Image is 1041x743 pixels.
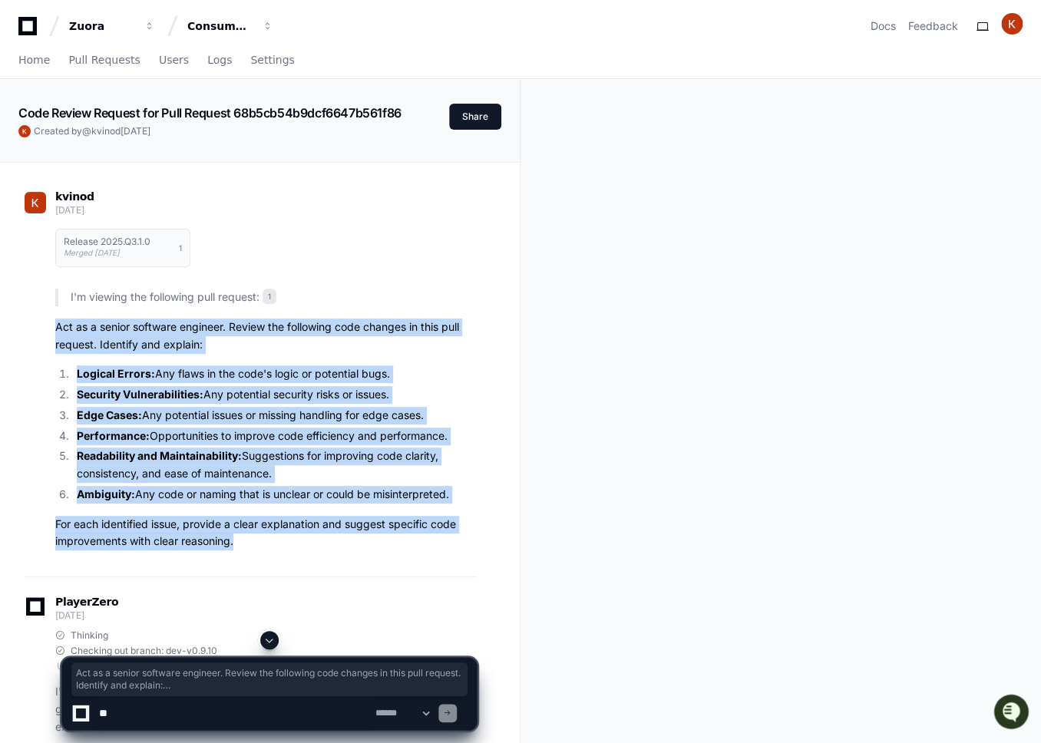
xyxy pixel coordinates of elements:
div: Welcome [15,61,279,86]
div: Start new chat [52,114,252,130]
li: Any potential security risks or issues. [72,386,477,404]
div: Consumption [187,18,253,34]
button: Zuora [63,12,161,40]
button: Feedback [908,18,958,34]
span: Pylon [153,161,186,173]
li: Any flaws in the code's logic or potential bugs. [72,365,477,383]
a: Home [18,43,50,78]
a: Powered byPylon [108,160,186,173]
img: PlayerZero [15,15,46,46]
span: [DATE] [55,609,84,621]
p: Act as a senior software engineer. Review the following code changes in this pull request. Identi... [55,319,477,354]
span: kvinod [55,190,94,203]
strong: Ambiguity: [77,487,135,500]
span: [DATE] [121,125,150,137]
span: Settings [250,55,294,64]
a: Users [159,43,189,78]
span: Home [18,55,50,64]
a: Pull Requests [68,43,140,78]
span: Users [159,55,189,64]
strong: Performance: [77,429,150,442]
button: Consumption [181,12,279,40]
span: Merged [DATE] [64,248,120,257]
a: Settings [250,43,294,78]
strong: Logical Errors: [77,367,155,380]
a: Docs [871,18,896,34]
img: ACg8ocIO7jtkWN8S2iLRBR-u1BMcRY5-kg2T8U2dj_CWIxGKEUqXVg=s96-c [25,192,46,213]
a: Logs [207,43,232,78]
span: @ [82,125,91,137]
button: Start new chat [261,119,279,137]
span: 1 [179,242,182,254]
h1: Release 2025.Q3.1.0 [64,237,150,246]
span: PlayerZero [55,597,118,606]
span: Created by [34,125,150,137]
strong: Readability and Maintainability: [77,449,242,462]
span: 1 [263,289,276,304]
span: kvinod [91,125,121,137]
div: Zuora [69,18,135,34]
strong: Security Vulnerabilities: [77,388,203,401]
li: Suggestions for improving code clarity, consistency, and ease of maintenance. [72,447,477,483]
app-text-character-animate: Code Review Request for Pull Request 68b5cb54b9dcf6647b561f86 [18,105,402,121]
span: Act as a senior software engineer. Review the following code changes in this pull request. Identi... [76,667,463,692]
span: Pull Requests [68,55,140,64]
div: We're available if you need us! [52,130,194,142]
span: Thinking [71,629,108,642]
img: 1756235613930-3d25f9e4-fa56-45dd-b3ad-e072dfbd1548 [15,114,43,142]
span: Logs [207,55,232,64]
li: Any potential issues or missing handling for edge cases. [72,407,477,424]
li: Any code or naming that is unclear or could be misinterpreted. [72,486,477,504]
img: ACg8ocIO7jtkWN8S2iLRBR-u1BMcRY5-kg2T8U2dj_CWIxGKEUqXVg=s96-c [18,125,31,137]
p: For each identified issue, provide a clear explanation and suggest specific code improvements wit... [55,516,477,551]
img: ACg8ocIO7jtkWN8S2iLRBR-u1BMcRY5-kg2T8U2dj_CWIxGKEUqXVg=s96-c [1001,13,1023,35]
iframe: Open customer support [992,692,1033,734]
strong: Edge Cases: [77,408,142,421]
p: I'm viewing the following pull request: [71,289,477,306]
button: Share [449,104,501,130]
li: Opportunities to improve code efficiency and performance. [72,428,477,445]
span: [DATE] [55,204,84,216]
button: Release 2025.Q3.1.0Merged [DATE]1 [55,229,190,267]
